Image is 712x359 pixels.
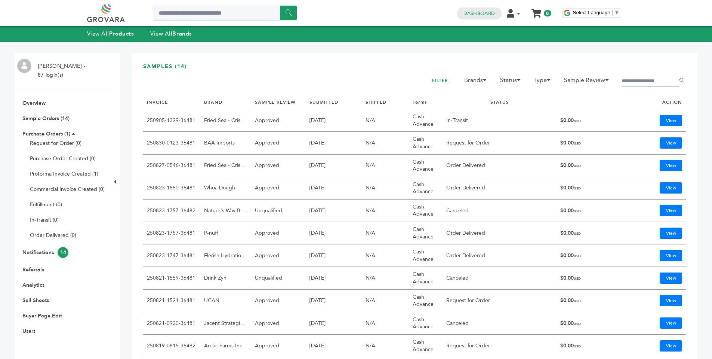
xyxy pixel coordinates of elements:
a: View AllProducts [87,30,134,37]
td: $0.00 [557,222,619,244]
td: $0.00 [557,244,619,267]
td: [DATE] [306,267,362,289]
input: Filter by keywords [622,76,679,86]
a: View [660,295,682,306]
td: Cash Advance [409,290,443,312]
td: UCAN [200,290,251,312]
td: Order Delivered [443,155,557,177]
span: 14 [58,247,68,258]
td: Approved [251,155,306,177]
a: SUBMITTED [309,99,338,105]
td: Order Delivered [443,177,557,200]
a: View [660,137,682,149]
a: 250821-0920-36481 [147,320,195,327]
a: Select Language​ [573,10,619,15]
span: 0 [544,10,551,16]
a: SHIPPED [366,99,386,105]
td: Approved [251,312,306,335]
a: My Cart [532,7,540,15]
a: Referrals [22,266,44,273]
td: Fried Sea - Crispy Squid [200,109,251,132]
a: Commercial Invoice Created (0) [30,186,105,193]
span: USD [574,344,581,349]
td: In-Transit [443,109,557,132]
td: N/A [362,244,409,267]
td: Cash Advance [409,200,443,222]
td: [DATE] [306,109,362,132]
td: [DATE] [306,177,362,200]
a: View [660,115,682,126]
a: View [660,160,682,171]
a: Notifications14 [22,249,68,256]
span: USD [574,164,581,168]
td: Request for Order [443,335,557,357]
a: Fulfillment (0) [30,201,62,208]
td: N/A [362,222,409,244]
h3: SAMPLES (14) [143,63,686,76]
td: Flerish Hydration, Inc. [200,244,251,267]
td: Unqualified [251,200,306,222]
td: [DATE] [306,335,362,357]
th: ACTION [619,95,686,109]
span: USD [574,119,581,123]
a: 250819-0815-36482 [147,342,195,349]
a: 250823-1850-36481 [147,184,195,191]
a: Buyer Page Edit [22,312,62,319]
td: Order Delivered [443,222,557,244]
span: USD [574,141,581,146]
td: Approved [251,222,306,244]
td: Approved [251,290,306,312]
td: Cash Advance [409,335,443,357]
td: $0.00 [557,267,619,289]
td: $0.00 [557,335,619,357]
td: $0.00 [557,132,619,154]
li: [PERSON_NAME] - 87 login(s) [34,62,87,80]
td: N/A [362,109,409,132]
td: Approved [251,177,306,200]
td: Cash Advance [409,312,443,335]
a: View [660,273,682,284]
td: [DATE] [306,290,362,312]
td: Jacent Strategic Manufacturing, LLC [200,312,251,335]
a: BRAND [204,99,222,105]
th: STATUS [443,95,557,109]
span: USD [574,299,581,303]
a: 250823-1747-36481 [147,252,195,259]
a: Dashboard [463,10,495,17]
td: Approved [251,244,306,267]
span: USD [574,186,581,191]
a: Terms [413,99,427,105]
td: $0.00 [557,155,619,177]
a: View [660,317,682,329]
a: View [660,182,682,194]
td: Approved [251,109,306,132]
a: 250821-1521-36481 [147,297,195,304]
td: Arctic Farms Inc [200,335,251,357]
h2: FILTER: [432,76,450,86]
td: N/A [362,312,409,335]
li: Type [530,76,559,88]
td: $0.00 [557,109,619,132]
td: N/A [362,200,409,222]
td: Drink Zyn [200,267,251,289]
a: 250827-0546-36481 [147,162,195,169]
td: [DATE] [306,132,362,154]
td: $0.00 [557,312,619,335]
a: View [660,205,682,216]
td: Cash Advance [409,155,443,177]
a: In-Transit (0) [30,216,59,223]
a: View [660,228,682,239]
li: Brands [460,76,495,88]
a: Proforma Invoice Created (1) [30,170,98,177]
a: Users [22,328,36,335]
span: USD [574,254,581,258]
a: Purchase Order Created (0) [30,155,96,162]
a: 250905-1329-36481 [147,117,195,124]
td: Cash Advance [409,222,443,244]
span: ▼ [614,10,619,15]
a: Analytics [22,282,44,289]
td: P-nuff [200,222,251,244]
td: N/A [362,267,409,289]
td: [DATE] [306,155,362,177]
a: View [660,340,682,352]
